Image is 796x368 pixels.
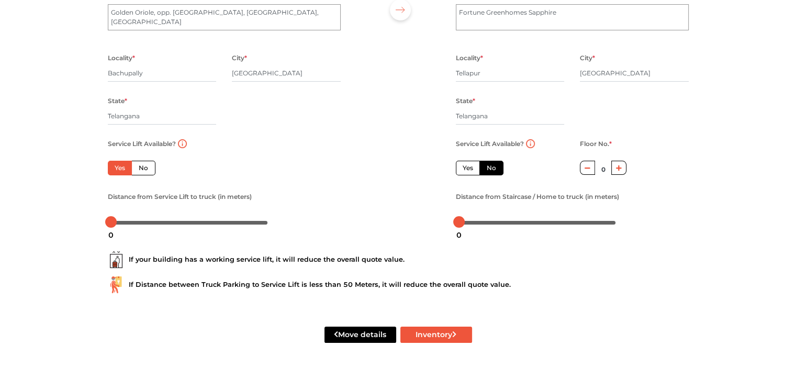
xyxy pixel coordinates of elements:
button: Move details [324,327,396,343]
textarea: Golden Oriole, opp. [GEOGRAPHIC_DATA], [GEOGRAPHIC_DATA], [GEOGRAPHIC_DATA] [108,4,341,30]
label: Yes [456,161,480,175]
div: 0 [452,226,466,244]
label: No [479,161,503,175]
label: Distance from Service Lift to truck (in meters) [108,190,252,204]
label: Yes [108,161,132,175]
label: No [131,161,155,175]
label: Locality [108,51,135,65]
img: ... [108,251,125,268]
label: Floor No. [580,137,612,151]
label: City [580,51,595,65]
div: 0 [104,226,118,244]
label: Service Lift Available? [108,137,176,151]
button: Inventory [400,327,472,343]
div: If Distance between Truck Parking to Service Lift is less than 50 Meters, it will reduce the over... [108,276,689,293]
label: State [108,94,127,108]
textarea: Fortune Greenhomes Sapphire [456,4,689,30]
div: If your building has a working service lift, it will reduce the overall quote value. [108,251,689,268]
label: State [456,94,475,108]
img: ... [108,276,125,293]
label: City [232,51,247,65]
label: Service Lift Available? [456,137,524,151]
label: Locality [456,51,483,65]
label: Distance from Staircase / Home to truck (in meters) [456,190,619,204]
